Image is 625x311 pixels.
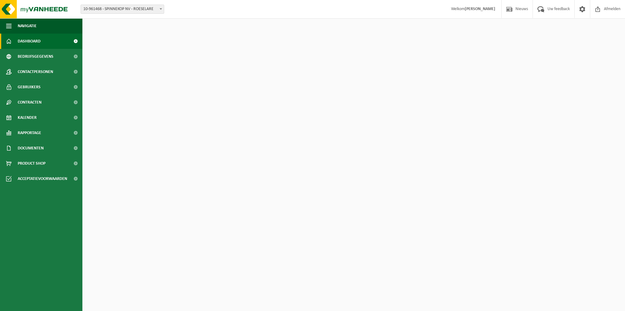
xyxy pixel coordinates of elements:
[18,79,41,95] span: Gebruikers
[465,7,495,11] strong: [PERSON_NAME]
[18,34,41,49] span: Dashboard
[18,156,45,171] span: Product Shop
[18,141,44,156] span: Documenten
[18,64,53,79] span: Contactpersonen
[81,5,164,14] span: 10-961468 - SPINNEKOP NV - ROESELARE
[18,125,41,141] span: Rapportage
[18,95,42,110] span: Contracten
[18,49,53,64] span: Bedrijfsgegevens
[18,171,67,186] span: Acceptatievoorwaarden
[81,5,164,13] span: 10-961468 - SPINNEKOP NV - ROESELARE
[18,18,37,34] span: Navigatie
[18,110,37,125] span: Kalender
